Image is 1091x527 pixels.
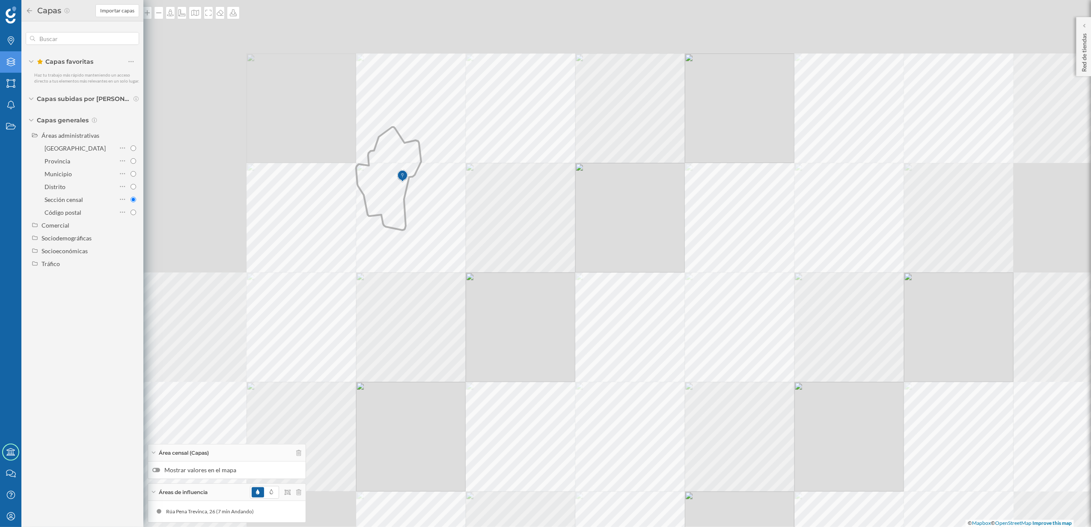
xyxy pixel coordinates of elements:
[37,95,131,103] span: Capas subidas por [PERSON_NAME]
[972,520,991,526] a: Mapbox
[45,170,72,178] div: Municipio
[966,520,1074,527] div: © ©
[159,449,209,457] span: Área censal (Capas)
[131,171,136,177] input: Municipio
[131,197,136,202] input: Sección censal
[45,157,70,165] div: Provincia
[159,489,208,496] span: Áreas de influencia
[100,7,134,15] span: Importar capas
[1032,520,1072,526] a: Improve this map
[397,168,407,185] img: Marker
[131,145,136,151] input: [GEOGRAPHIC_DATA]
[995,520,1032,526] a: OpenStreetMap
[152,466,301,474] label: Mostrar valores en el mapa
[34,72,139,83] span: Haz tu trabajo más rápido manteniendo un acceso directo a tus elementos más relevantes en un solo...
[37,116,89,124] span: Capas generales
[42,260,60,267] div: Tráfico
[131,158,136,164] input: Provincia
[42,222,69,229] div: Comercial
[42,247,88,255] div: Socioeconómicas
[45,183,65,190] div: Distrito
[45,145,106,152] div: [GEOGRAPHIC_DATA]
[37,57,93,66] span: Capas favoritas
[42,132,99,139] div: Áreas administrativas
[6,6,16,24] img: Geoblink Logo
[166,507,258,516] div: Rúa Pena Trevinca, 26 (7 min Andando)
[45,209,81,216] div: Código postal
[33,4,64,18] h2: Capas
[42,234,92,242] div: Sociodemográficas
[45,196,83,203] div: Sección censal
[17,6,48,14] span: Soporte
[131,210,136,215] input: Código postal
[131,184,136,189] input: Distrito
[1080,30,1088,72] p: Red de tiendas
